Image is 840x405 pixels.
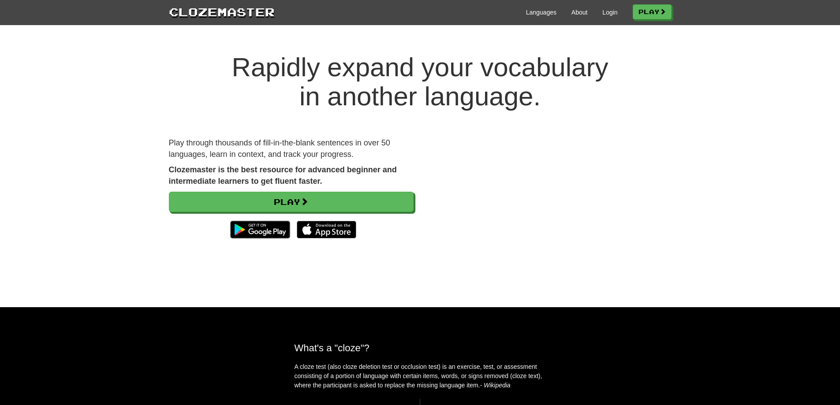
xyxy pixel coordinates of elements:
em: - Wikipedia [480,382,511,389]
img: Download_on_the_App_Store_Badge_US-UK_135x40-25178aeef6eb6b83b96f5f2d004eda3bffbb37122de64afbaef7... [297,221,356,238]
a: About [571,8,588,17]
img: Get it on Google Play [226,216,294,243]
strong: Clozemaster is the best resource for advanced beginner and intermediate learners to get fluent fa... [169,165,397,186]
p: A cloze test (also cloze deletion test or occlusion test) is an exercise, test, or assessment con... [295,362,546,390]
h2: What's a "cloze"? [295,342,546,353]
a: Languages [526,8,556,17]
p: Play through thousands of fill-in-the-blank sentences in over 50 languages, learn in context, and... [169,137,414,160]
a: Login [602,8,617,17]
a: Play [169,192,414,212]
a: Play [633,4,672,19]
a: Clozemaster [169,4,275,20]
